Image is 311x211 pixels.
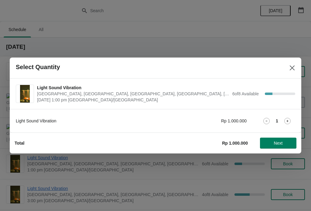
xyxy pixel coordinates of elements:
[287,62,298,73] button: Close
[260,138,296,149] button: Next
[222,141,248,146] strong: Rp 1.000.000
[16,118,180,124] div: Light Sound Vibration
[37,85,229,91] span: Light Sound Vibration
[37,97,229,103] span: [DATE] 1:00 pm [GEOGRAPHIC_DATA]/[GEOGRAPHIC_DATA]
[37,91,229,97] span: [GEOGRAPHIC_DATA], [GEOGRAPHIC_DATA], [GEOGRAPHIC_DATA], [GEOGRAPHIC_DATA], [GEOGRAPHIC_DATA]
[16,64,60,71] h2: Select Quantity
[20,85,30,103] img: Light Sound Vibration | Potato Head Suites & Studios, Jalan Petitenget, Seminyak, Badung Regency,...
[192,118,247,124] div: Rp 1.000.000
[15,141,24,146] strong: Total
[276,118,278,124] strong: 1
[232,91,259,96] span: 6 of 8 Available
[274,141,283,146] span: Next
